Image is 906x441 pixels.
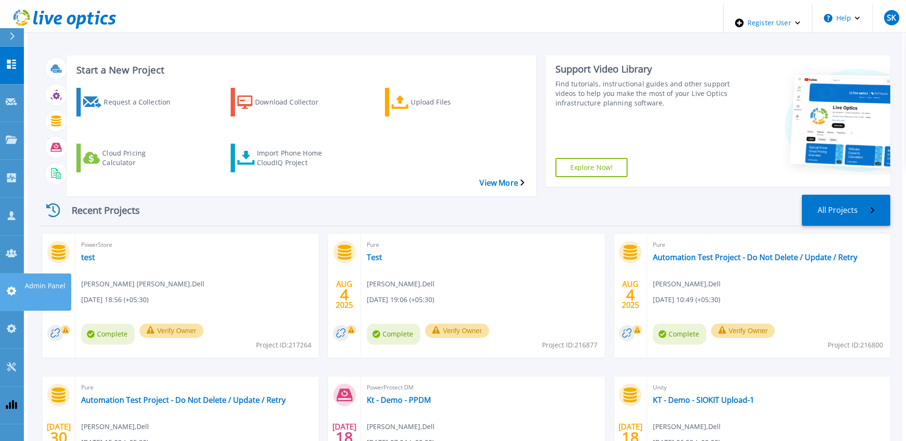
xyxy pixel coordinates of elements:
[367,252,382,262] a: Test
[411,90,487,114] div: Upload Files
[653,421,721,432] span: [PERSON_NAME] , Dell
[367,421,435,432] span: [PERSON_NAME] , Dell
[25,273,65,298] p: Admin Panel
[76,144,192,172] a: Cloud Pricing Calculator
[542,340,597,350] span: Project ID: 216877
[367,294,434,305] span: [DATE] 19:06 (+05:30)
[104,90,180,114] div: Request a Collection
[257,146,333,170] div: Import Phone Home CloudIQ Project
[711,324,775,338] button: Verify Owner
[653,324,706,345] span: Complete
[626,291,635,299] span: 4
[653,382,885,393] span: Unity
[256,340,311,350] span: Project ID: 217264
[367,279,435,289] span: [PERSON_NAME] , Dell
[724,4,812,42] div: Register User
[555,63,731,75] div: Support Video Library
[802,195,890,226] a: All Projects
[81,324,135,345] span: Complete
[653,252,857,262] a: Automation Test Project - Do Not Delete / Update / Retry
[81,395,286,405] a: Automation Test Project - Do Not Delete / Update / Retry
[81,421,149,432] span: [PERSON_NAME] , Dell
[828,340,883,350] span: Project ID: 216800
[653,240,885,250] span: Pure
[367,240,598,250] span: Pure
[76,65,524,75] h3: Start a New Project
[367,324,420,345] span: Complete
[76,88,192,116] a: Request a Collection
[335,277,353,312] div: AUG 2025
[81,252,95,262] a: test
[81,382,313,393] span: Pure
[231,88,346,116] a: Download Collector
[480,178,524,188] a: View More
[555,158,628,177] a: Explore Now!
[653,294,720,305] span: [DATE] 10:49 (+05:30)
[340,291,349,299] span: 4
[653,279,721,289] span: [PERSON_NAME] , Dell
[425,324,489,338] button: Verify Owner
[812,4,872,32] button: Help
[555,79,731,108] div: Find tutorials, instructional guides and other support videos to help you make the most of your L...
[367,395,431,405] a: Kt - Demo - PPDM
[81,294,149,305] span: [DATE] 18:56 (+05:30)
[887,14,896,21] span: SK
[621,277,640,312] div: AUG 2025
[102,146,179,170] div: Cloud Pricing Calculator
[255,90,331,114] div: Download Collector
[139,324,203,338] button: Verify Owner
[81,279,204,289] span: [PERSON_NAME] [PERSON_NAME] , Dell
[367,382,598,393] span: PowerProtect DM
[41,199,155,222] div: Recent Projects
[385,88,501,116] a: Upload Files
[81,240,313,250] span: PowerStore
[653,395,754,405] a: KT - Demo - SIOKIT Upload-1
